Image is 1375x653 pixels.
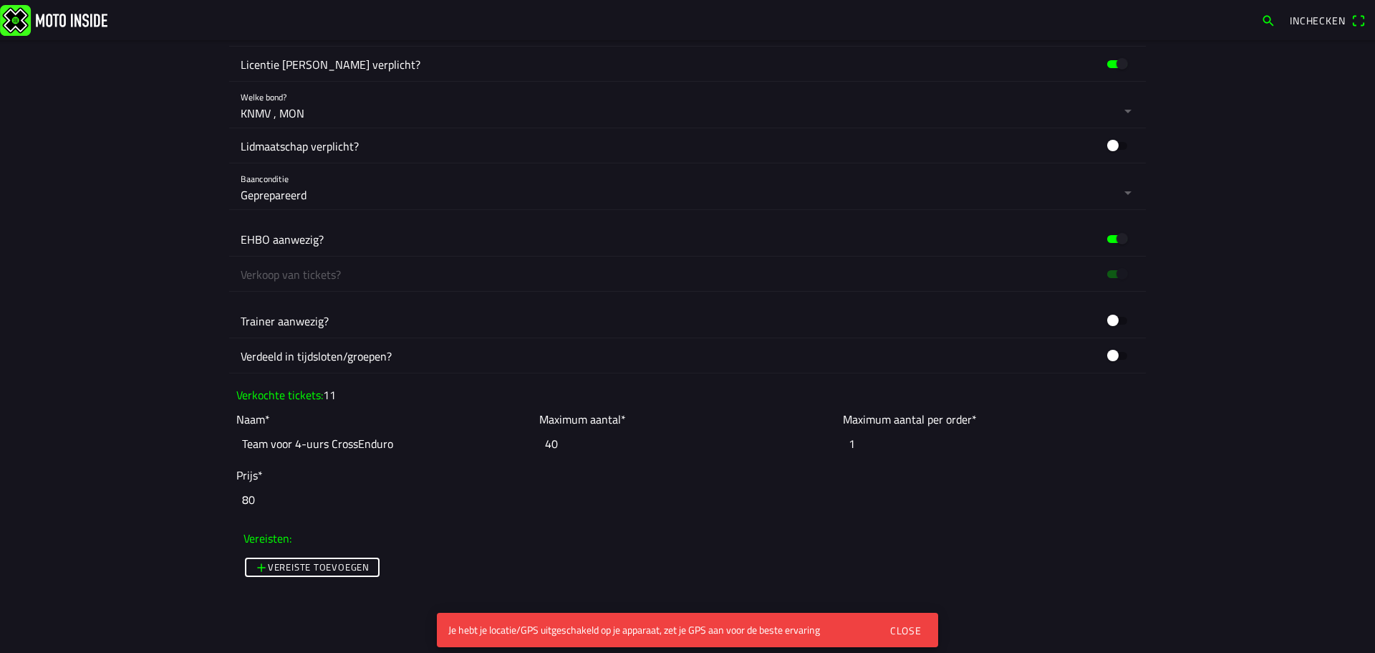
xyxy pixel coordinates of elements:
[539,411,626,428] ion-label: Maximum aantal*
[323,386,336,404] ion-text: 11
[241,348,1100,365] ion-label: Verdeeld in tijdsloten/groepen?
[1254,8,1283,32] a: search
[843,428,1139,459] input: Maximum aantal per order
[236,484,1139,515] input: Prijs
[245,558,380,577] ion-button: Vereiste toevoegen
[241,231,1100,248] ion-label: EHBO aanwezig?
[1290,13,1346,28] span: Inchecken
[236,428,532,459] input: Naam
[539,428,835,459] input: Maximum aantal
[243,530,291,547] ion-label: Vereisten:
[236,467,263,484] ion-label: Prijs*
[241,313,1100,330] ion-label: Trainer aanwezig?
[241,138,1100,155] ion-label: Lidmaatschap verplicht?
[1283,8,1372,32] a: Incheckenqr scanner
[843,411,977,428] ion-label: Maximum aantal per order*
[236,386,336,404] ion-label: Verkochte tickets:
[241,56,1100,73] ion-label: Licentie [PERSON_NAME] verplicht?
[236,411,270,428] ion-label: Naam*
